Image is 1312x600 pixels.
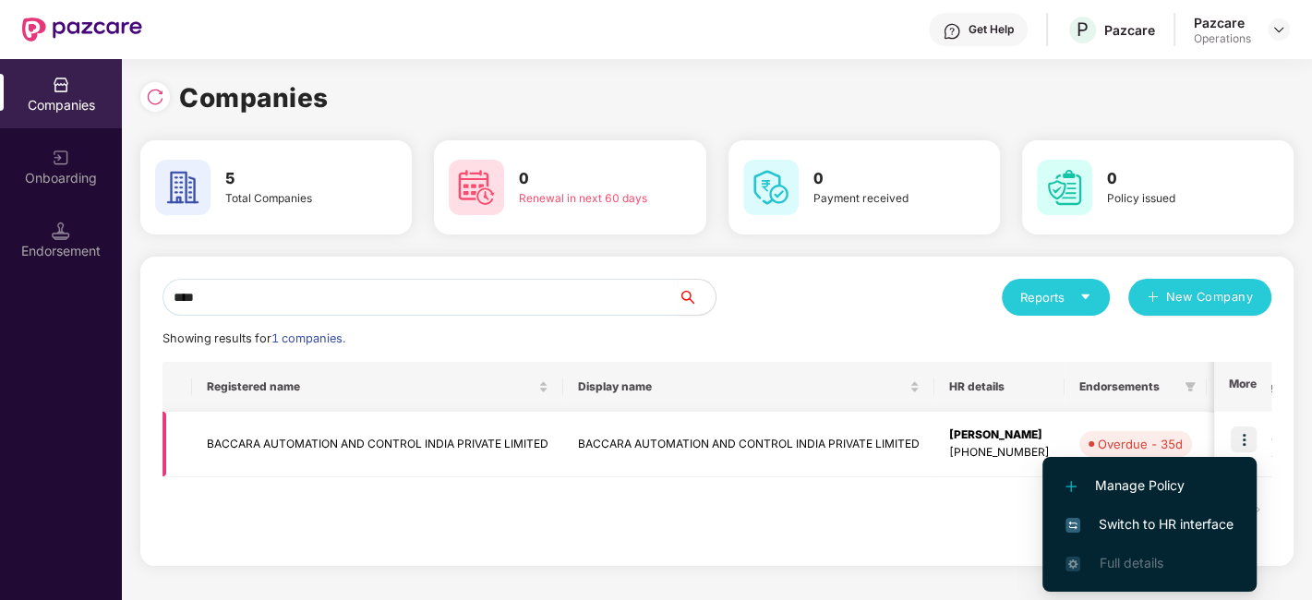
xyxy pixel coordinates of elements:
img: svg+xml;base64,PHN2ZyB4bWxucz0iaHR0cDovL3d3dy53My5vcmcvMjAwMC9zdmciIHdpZHRoPSI2MCIgaGVpZ2h0PSI2MC... [449,160,504,215]
img: svg+xml;base64,PHN2ZyBpZD0iQ29tcGFuaWVzIiB4bWxucz0iaHR0cDovL3d3dy53My5vcmcvMjAwMC9zdmciIHdpZHRoPS... [52,76,70,94]
div: Reports [1020,288,1091,306]
span: plus [1147,291,1159,306]
span: Switch to HR interface [1065,514,1234,534]
span: Full details [1099,555,1162,570]
img: svg+xml;base64,PHN2ZyB3aWR0aD0iMTQuNSIgaGVpZ2h0PSIxNC41IiB2aWV3Qm94PSIwIDAgMTYgMTYiIGZpbGw9Im5vbm... [52,222,70,240]
img: icon [1231,426,1257,452]
img: svg+xml;base64,PHN2ZyB4bWxucz0iaHR0cDovL3d3dy53My5vcmcvMjAwMC9zdmciIHdpZHRoPSIxMi4yMDEiIGhlaWdodD... [1065,481,1077,492]
div: Get Help [969,22,1014,37]
img: svg+xml;base64,PHN2ZyBpZD0iRHJvcGRvd24tMzJ4MzIiIHhtbG5zPSJodHRwOi8vd3d3LnczLm9yZy8yMDAwL3N2ZyIgd2... [1271,22,1286,37]
span: P [1077,18,1089,41]
div: Policy issued [1107,190,1242,208]
span: search [678,290,716,305]
div: Total Companies [225,190,360,208]
img: svg+xml;base64,PHN2ZyB4bWxucz0iaHR0cDovL3d3dy53My5vcmcvMjAwMC9zdmciIHdpZHRoPSIxNi4zNjMiIGhlaWdodD... [1065,557,1080,571]
th: Registered name [192,362,563,412]
div: Payment received [813,190,948,208]
img: svg+xml;base64,PHN2ZyB4bWxucz0iaHR0cDovL3d3dy53My5vcmcvMjAwMC9zdmciIHdpZHRoPSI2MCIgaGVpZ2h0PSI2MC... [743,160,799,215]
img: svg+xml;base64,PHN2ZyBpZD0iUmVsb2FkLTMyeDMyIiB4bWxucz0iaHR0cDovL3d3dy53My5vcmcvMjAwMC9zdmciIHdpZH... [146,88,164,106]
span: Display name [578,379,906,394]
div: Operations [1194,31,1251,46]
div: [PHONE_NUMBER] [949,444,1050,462]
div: Pazcare [1104,21,1155,39]
h3: 0 [1107,167,1242,191]
th: More [1214,362,1271,412]
span: Showing results for [162,331,345,345]
h3: 0 [813,167,948,191]
div: Overdue - 35d [1098,435,1183,453]
span: Registered name [207,379,535,394]
div: Renewal in next 60 days [519,190,654,208]
div: Pazcare [1194,14,1251,31]
h3: 0 [519,167,654,191]
img: svg+xml;base64,PHN2ZyBpZD0iSGVscC0zMngzMiIgeG1sbnM9Imh0dHA6Ly93d3cudzMub3JnLzIwMDAvc3ZnIiB3aWR0aD... [943,22,961,41]
img: New Pazcare Logo [22,18,142,42]
h1: Companies [179,78,329,118]
span: filter [1181,376,1199,398]
h3: 5 [225,167,360,191]
button: plusNew Company [1128,279,1271,316]
span: caret-down [1079,291,1091,303]
button: search [678,279,716,316]
span: right [1251,504,1262,515]
img: svg+xml;base64,PHN2ZyB4bWxucz0iaHR0cDovL3d3dy53My5vcmcvMjAwMC9zdmciIHdpZHRoPSIxNiIgaGVpZ2h0PSIxNi... [1065,518,1080,533]
td: BACCARA AUTOMATION AND CONTROL INDIA PRIVATE LIMITED [563,412,934,477]
span: Endorsements [1079,379,1177,394]
button: right [1242,496,1271,525]
span: New Company [1166,288,1254,306]
th: Display name [563,362,934,412]
img: svg+xml;base64,PHN2ZyB4bWxucz0iaHR0cDovL3d3dy53My5vcmcvMjAwMC9zdmciIHdpZHRoPSI2MCIgaGVpZ2h0PSI2MC... [1037,160,1092,215]
img: svg+xml;base64,PHN2ZyB3aWR0aD0iMjAiIGhlaWdodD0iMjAiIHZpZXdCb3g9IjAgMCAyMCAyMCIgZmlsbD0ibm9uZSIgeG... [52,149,70,167]
span: Manage Policy [1065,475,1234,496]
td: BACCARA AUTOMATION AND CONTROL INDIA PRIVATE LIMITED [192,412,563,477]
th: HR details [934,362,1065,412]
div: [PERSON_NAME] [949,426,1050,444]
img: svg+xml;base64,PHN2ZyB4bWxucz0iaHR0cDovL3d3dy53My5vcmcvMjAwMC9zdmciIHdpZHRoPSI2MCIgaGVpZ2h0PSI2MC... [155,160,211,215]
li: Next Page [1242,496,1271,525]
span: filter [1185,381,1196,392]
span: 1 companies. [271,331,345,345]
